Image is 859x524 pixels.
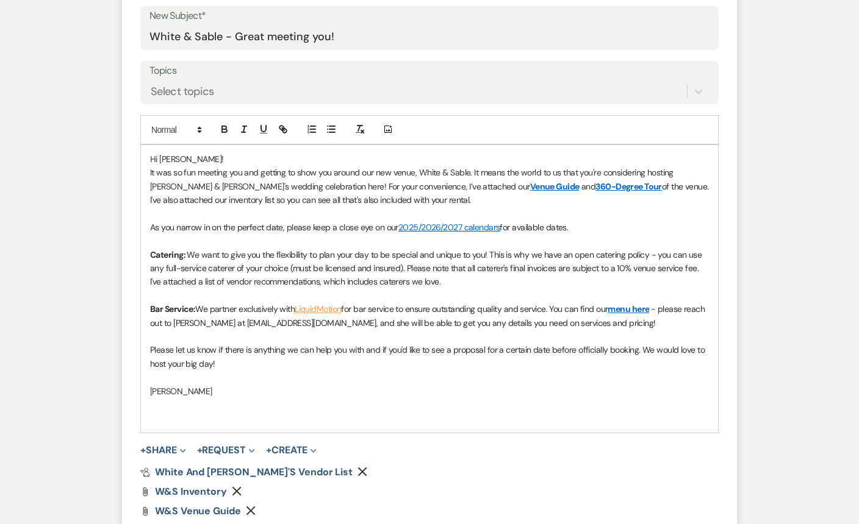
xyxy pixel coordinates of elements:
span: We partner exclusively with [195,303,295,314]
span: + [197,445,203,455]
a: White and [PERSON_NAME]'s Vendor List [140,467,353,477]
button: Create [266,445,317,455]
label: New Subject* [149,7,710,25]
span: + [266,445,271,455]
strong: Bar Service: [150,303,195,314]
span: Hi [PERSON_NAME]! [150,154,223,165]
span: [PERSON_NAME] [150,386,212,397]
span: + [140,445,146,455]
span: W&S Venue Guide [155,505,241,517]
a: menu here [608,303,649,314]
a: LiquidMotion [295,303,341,314]
span: W&S Inventory [155,485,227,498]
span: We want to give you the flexibility to plan your day to be special and unique to you! This is why... [150,249,704,288]
button: Share [140,445,186,455]
a: 360-Degree Tour [595,181,662,192]
strong: Catering: [150,249,187,260]
a: Venue Guide [530,181,580,192]
span: Please let us know if there is anything we can help you with and if you'd like to see a proposal ... [150,344,706,369]
button: Request [197,445,255,455]
label: Topics [149,62,710,80]
p: As you narrow in on the perfect date, please keep a close eye on our for available dates. [150,221,709,234]
div: Select topics [151,83,214,99]
span: and [581,181,595,192]
span: White and [PERSON_NAME]'s Vendor List [155,466,353,478]
a: W&S Venue Guide [155,506,241,516]
span: - please reach out to [PERSON_NAME] at [EMAIL_ADDRESS][DOMAIN_NAME], and she will be able to get ... [150,303,707,328]
span: It was so fun meeting you and getting to show you around our new venue, White & Sable. It means t... [150,167,675,191]
a: W&S Inventory [155,487,227,497]
span: for bar service to ensure outstanding quality and service. You can find our [341,303,608,314]
a: 2025/2026/2027 calendars [398,222,500,233]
